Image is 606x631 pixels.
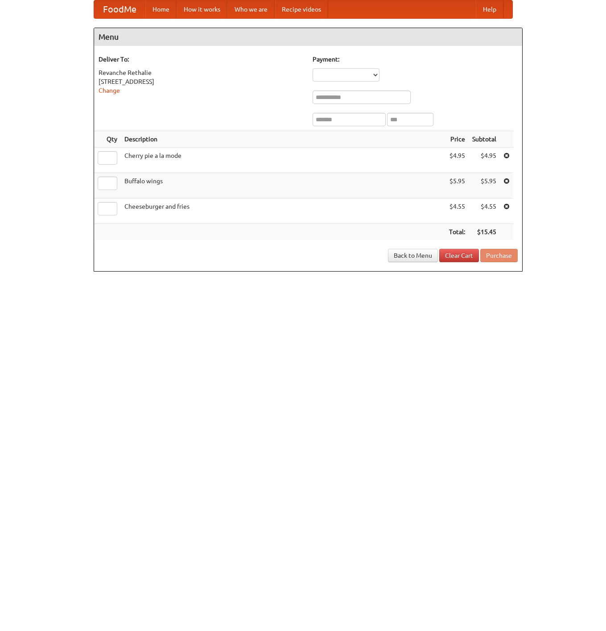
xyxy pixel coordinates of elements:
a: Help [476,0,503,18]
th: Subtotal [469,131,500,148]
th: Description [121,131,445,148]
th: Total: [445,224,469,240]
td: $4.55 [445,198,469,224]
td: $5.95 [469,173,500,198]
td: $5.95 [445,173,469,198]
a: Back to Menu [388,249,438,262]
button: Purchase [480,249,518,262]
div: [STREET_ADDRESS] [99,77,304,86]
a: Change [99,87,120,94]
h5: Deliver To: [99,55,304,64]
a: Recipe videos [275,0,328,18]
a: FoodMe [94,0,145,18]
a: Clear Cart [439,249,479,262]
a: Home [145,0,177,18]
th: $15.45 [469,224,500,240]
div: Revanche Rethalie [99,68,304,77]
a: How it works [177,0,227,18]
td: $4.55 [469,198,500,224]
td: Buffalo wings [121,173,445,198]
h5: Payment: [313,55,518,64]
td: Cheeseburger and fries [121,198,445,224]
h4: Menu [94,28,522,46]
th: Qty [94,131,121,148]
a: Who we are [227,0,275,18]
td: $4.95 [469,148,500,173]
td: $4.95 [445,148,469,173]
td: Cherry pie a la mode [121,148,445,173]
th: Price [445,131,469,148]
